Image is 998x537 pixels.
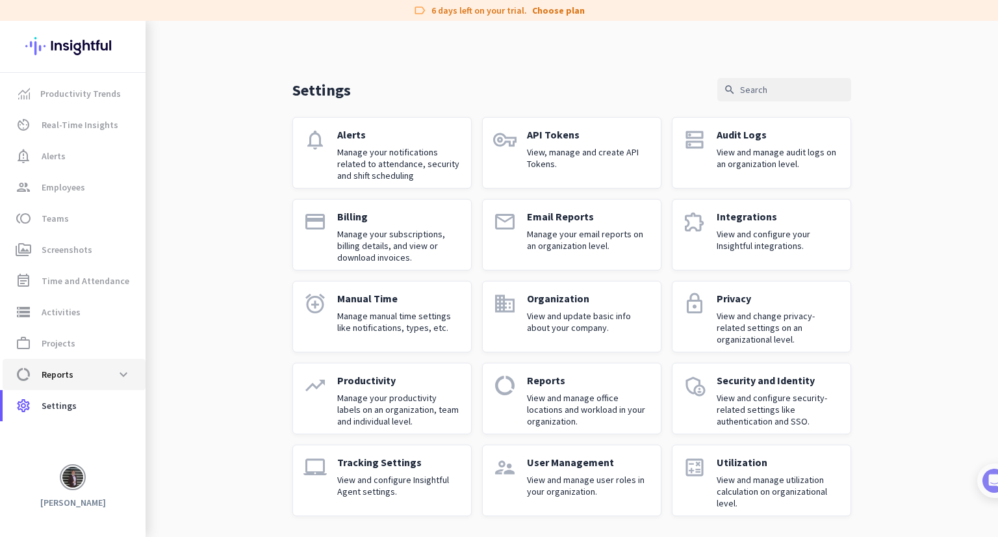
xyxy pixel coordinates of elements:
a: work_outlineProjects [3,328,146,359]
p: Organization [527,292,650,305]
i: supervisor_account [493,456,517,479]
p: Utilization [717,456,840,469]
a: perm_mediaScreenshots [3,234,146,265]
span: Time and Attendance [42,273,129,289]
i: payment [303,210,327,233]
p: View and manage audit logs on an organization level. [717,146,840,170]
button: 🙌 Start a Free Trial [135,378,243,404]
i: lock [683,292,706,315]
div: 👋 Quick question - what brings you here [DATE]? [21,109,203,135]
p: Settings [292,80,351,100]
p: View and manage utilization calculation on organizational level. [717,474,840,509]
a: notification_importantAlerts [3,140,146,172]
p: Audit Logs [717,128,840,141]
i: search [724,84,736,96]
button: 💬 I have a quick question [104,410,243,436]
span: Real-Time Insights [42,117,118,133]
i: storage [16,304,31,320]
button: expand_more [112,363,135,386]
i: notifications [303,128,327,151]
span: Screenshots [42,242,92,257]
a: alarm_addManual TimeManage manual time settings like notifications, types, etc. [292,281,472,352]
a: storageActivities [3,296,146,328]
button: Home [203,5,228,30]
p: Manage your productivity labels on an organization, team and individual level. [337,392,461,427]
a: paymentBillingManage your subscriptions, billing details, and view or download invoices. [292,199,472,270]
p: Manage your subscriptions, billing details, and view or download invoices. [337,228,461,263]
a: emailEmail ReportsManage your email reports on an organization level. [482,199,661,270]
i: data_usage [493,374,517,397]
i: alarm_add [303,292,327,315]
i: vpn_key [493,128,517,151]
p: Manual Time [337,292,461,305]
a: calculateUtilizationView and manage utilization calculation on organizational level. [672,445,851,516]
img: avatar [62,467,83,488]
a: menu-itemProductivity Trends [3,78,146,109]
i: notification_important [16,148,31,164]
span: Activities [42,304,81,320]
i: toll [16,211,31,226]
i: event_note [16,273,31,289]
i: av_timer [16,117,31,133]
i: extension [683,210,706,233]
p: Alerts [337,128,461,141]
div: Close [228,5,251,29]
p: Manage your email reports on an organization level. [527,228,650,252]
p: API Tokens [527,128,650,141]
button: go back [8,5,33,30]
i: work_outline [16,335,31,351]
div: ✨ Welcome to Insightful! [21,96,203,109]
i: domain [493,292,517,315]
span: Productivity Trends [40,86,121,101]
a: Choose plan [532,4,585,17]
i: group [16,179,31,195]
i: data_usage [16,367,31,382]
button: 🚀 Book a Demo [43,378,137,404]
p: The team can also help [63,16,162,29]
a: laptop_macTracking SettingsView and configure Insightful Agent settings. [292,445,472,516]
h1: Insightful AI assistant [63,7,176,16]
span: Teams [42,211,69,226]
p: View and manage office locations and workload in your organization. [527,392,650,427]
input: Search [717,78,851,101]
img: Insightful logo [25,21,120,72]
p: Reports [527,374,650,387]
a: lockPrivacyView and change privacy-related settings on an organizational level. [672,281,851,352]
i: trending_up [303,374,327,397]
span: Projects [42,335,75,351]
p: Manage your notifications related to attendance, security and shift scheduling [337,146,461,181]
p: View and update basic info about your company. [527,310,650,334]
span: Reports [42,367,73,382]
p: Security and Identity [717,374,840,387]
p: View and manage user roles in your organization. [527,474,650,497]
i: calculate [683,456,706,479]
a: data_usageReportsexpand_more [3,359,146,390]
a: groupEmployees [3,172,146,203]
p: View and configure security-related settings like authentication and SSO. [717,392,840,427]
p: Billing [337,210,461,223]
span: Employees [42,179,85,195]
span: Settings [42,398,77,413]
a: av_timerReal-Time Insights [3,109,146,140]
div: Insightful AI assistant • 14m ago [21,145,150,153]
div: Insightful AI assistant says… [10,88,249,171]
p: View and configure Insightful Agent settings. [337,474,461,497]
a: extensionIntegrationsView and configure your Insightful integrations. [672,199,851,270]
a: trending_upProductivityManage your productivity labels on an organization, team and individual le... [292,363,472,434]
a: tollTeams [3,203,146,234]
a: settingsSettings [3,390,146,421]
i: label [413,4,426,17]
a: data_usageReportsView and manage office locations and workload in your organization. [482,363,661,434]
i: email [493,210,517,233]
a: notificationsAlertsManage your notifications related to attendance, security and shift scheduling [292,117,472,189]
img: Profile image for Insightful AI assistant [37,7,58,28]
img: menu-item [18,88,30,99]
i: perm_media [16,242,31,257]
i: admin_panel_settings [683,374,706,397]
a: supervisor_accountUser ManagementView and manage user roles in your organization. [482,445,661,516]
span: Alerts [42,148,66,164]
p: Tracking Settings [337,456,461,469]
p: View and change privacy-related settings on an organizational level. [717,310,840,345]
i: dns [683,128,706,151]
i: settings [16,398,31,413]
